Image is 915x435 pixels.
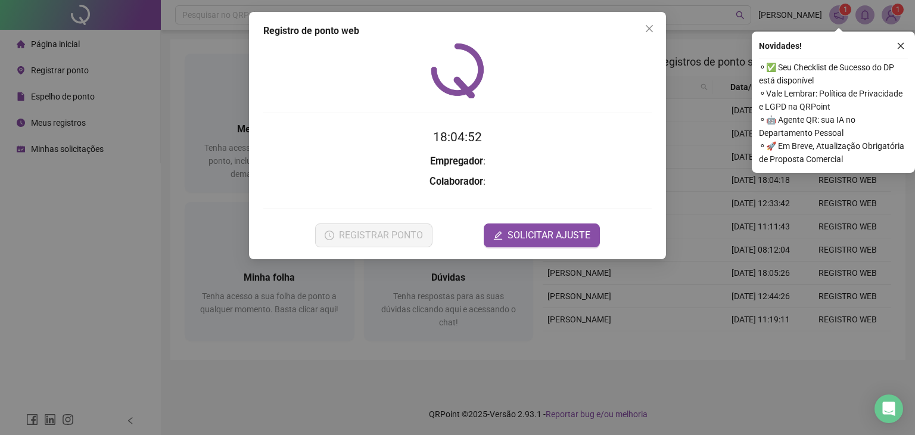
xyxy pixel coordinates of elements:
[484,223,600,247] button: editSOLICITAR AJUSTE
[433,130,482,144] time: 18:04:52
[759,87,908,113] span: ⚬ Vale Lembrar: Política de Privacidade e LGPD na QRPoint
[493,231,503,240] span: edit
[431,43,484,98] img: QRPoint
[430,156,483,167] strong: Empregador
[263,174,652,189] h3: :
[759,113,908,139] span: ⚬ 🤖 Agente QR: sua IA no Departamento Pessoal
[759,39,802,52] span: Novidades !
[874,394,903,423] div: Open Intercom Messenger
[897,42,905,50] span: close
[315,223,432,247] button: REGISTRAR PONTO
[430,176,483,187] strong: Colaborador
[263,154,652,169] h3: :
[508,228,590,243] span: SOLICITAR AJUSTE
[640,19,659,38] button: Close
[759,61,908,87] span: ⚬ ✅ Seu Checklist de Sucesso do DP está disponível
[759,139,908,166] span: ⚬ 🚀 Em Breve, Atualização Obrigatória de Proposta Comercial
[645,24,654,33] span: close
[263,24,652,38] div: Registro de ponto web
